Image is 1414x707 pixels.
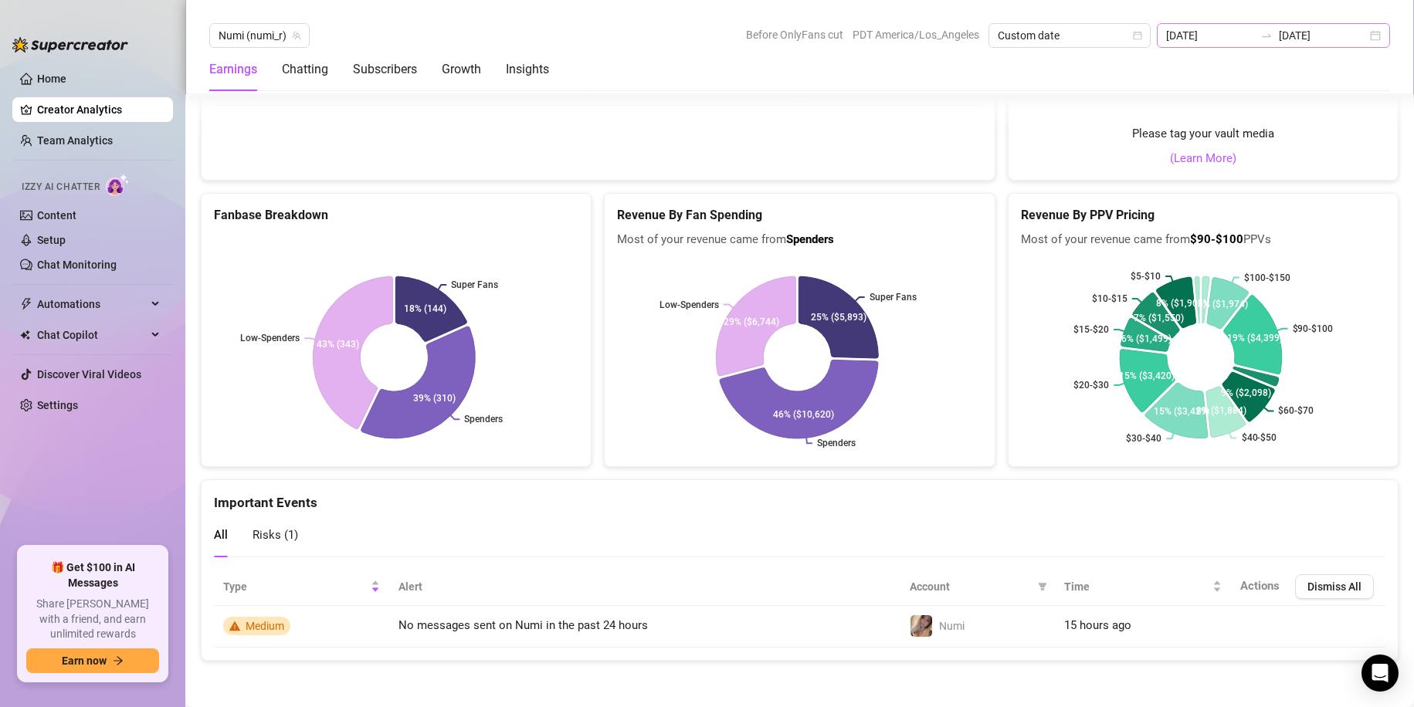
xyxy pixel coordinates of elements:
img: Numi [910,615,932,637]
input: Start date [1166,27,1254,44]
text: Low-Spenders [660,299,719,310]
span: Most of your revenue came from PPVs [1021,231,1385,249]
b: $90-$100 [1190,232,1243,246]
div: Important Events [214,480,1385,513]
input: End date [1279,27,1367,44]
span: Medium [246,620,284,632]
a: Setup [37,234,66,246]
text: $15-$20 [1073,324,1109,335]
span: Izzy AI Chatter [22,180,100,195]
span: PDT America/Los_Angeles [853,23,979,46]
a: (Learn More) [1170,150,1236,168]
span: Numi (numi_r) [219,24,300,47]
text: $5-$10 [1131,271,1161,282]
text: $90-$100 [1293,323,1334,334]
span: No messages sent on Numi in the past 24 hours [398,618,648,632]
h5: Fanbase Breakdown [214,206,578,225]
a: Discover Viral Videos [37,368,141,381]
span: Share [PERSON_NAME] with a friend, and earn unlimited rewards [26,597,159,642]
span: Before OnlyFans cut [746,23,843,46]
img: AI Chatter [106,174,130,196]
span: Time [1064,578,1209,595]
text: $60-$70 [1279,406,1314,417]
span: to [1260,29,1273,42]
text: $20-$30 [1073,380,1109,391]
span: warning [229,621,240,631]
img: logo-BBDzfeDw.svg [12,37,128,52]
span: Most of your revenue came from [617,231,982,249]
button: Earn nowarrow-right [26,648,159,673]
span: Please tag your vault media [1132,125,1274,144]
a: Settings [37,399,78,411]
text: Super Fans [451,279,498,290]
th: Alert [389,568,900,606]
span: Custom date [998,24,1141,47]
text: $40-$50 [1242,433,1277,444]
text: Low-Spenders [240,333,300,343]
text: $10-$15 [1092,293,1127,304]
span: Numi [939,620,965,632]
span: arrow-right [113,655,124,666]
a: Home [37,73,66,85]
span: Account [910,578,1032,595]
div: Subscribers [353,60,417,79]
th: Type [214,568,389,606]
a: Creator Analytics [37,97,161,122]
a: Team Analytics [37,134,113,147]
th: Time [1055,568,1231,606]
span: swap-right [1260,29,1273,42]
text: Super Fans [870,292,917,303]
span: thunderbolt [20,298,32,310]
span: 🎁 Get $100 in AI Messages [26,560,159,590]
span: team [292,31,301,40]
div: Open Intercom Messenger [1361,655,1399,692]
span: Actions [1240,579,1280,593]
span: Earn now [62,655,107,667]
h5: Revenue By PPV Pricing [1021,206,1385,225]
div: Insights [506,60,549,79]
span: filter [1038,582,1047,591]
span: All [214,528,228,542]
img: Chat Copilot [20,330,30,340]
span: Automations [37,292,147,316]
span: Dismiss All [1307,580,1361,593]
div: Chatting [282,60,328,79]
a: Chat Monitoring [37,259,117,271]
div: Earnings [209,60,257,79]
text: $100-$150 [1244,272,1290,283]
span: calendar [1133,31,1142,40]
b: Spenders [786,232,834,246]
button: Dismiss All [1295,574,1374,599]
span: Risks ( 1 ) [253,528,298,542]
span: Chat Copilot [37,323,147,347]
a: Content [37,209,76,222]
span: filter [1035,575,1050,598]
h5: Revenue By Fan Spending [617,206,982,225]
text: $30-$40 [1126,433,1161,444]
text: Spenders [464,414,503,425]
text: Spenders [817,438,856,448]
span: 15 hours ago [1064,618,1131,632]
div: Growth [442,60,481,79]
span: Type [223,578,368,595]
